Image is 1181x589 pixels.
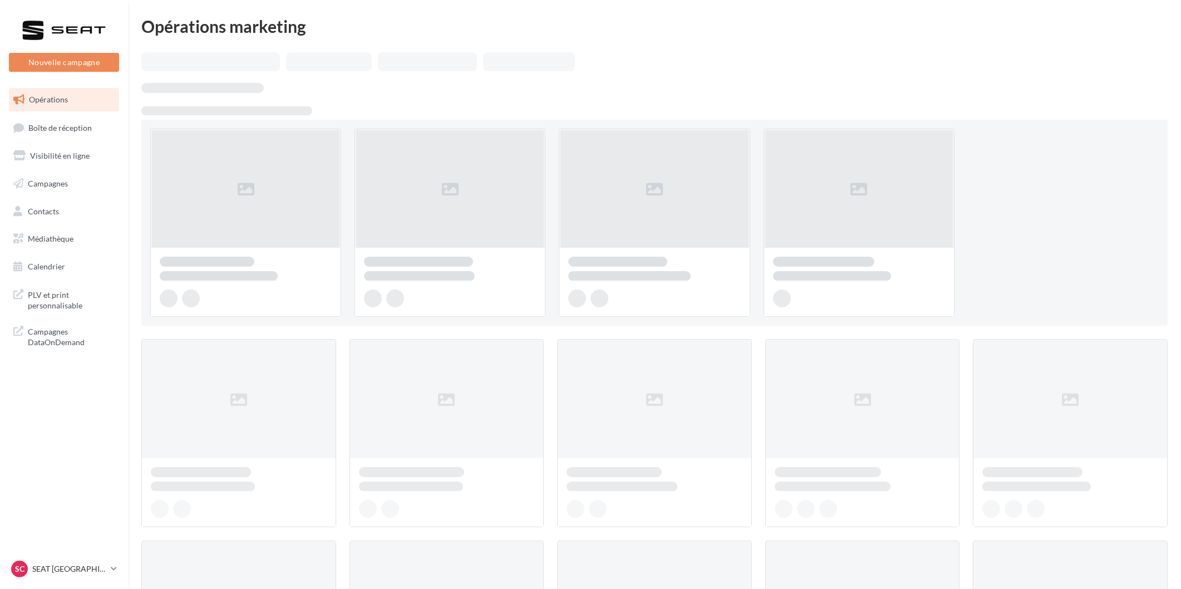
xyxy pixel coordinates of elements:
span: PLV et print personnalisable [28,287,115,311]
p: SEAT [GEOGRAPHIC_DATA] [32,563,106,575]
a: Médiathèque [7,227,121,251]
span: Calendrier [28,262,65,271]
a: Visibilité en ligne [7,144,121,168]
a: PLV et print personnalisable [7,283,121,316]
span: Visibilité en ligne [30,151,90,160]
a: Campagnes DataOnDemand [7,320,121,352]
div: Opérations marketing [141,18,1168,35]
a: Opérations [7,88,121,111]
span: SC [15,563,24,575]
a: Calendrier [7,255,121,278]
a: SC SEAT [GEOGRAPHIC_DATA] [9,558,119,580]
span: Contacts [28,206,59,215]
a: Contacts [7,200,121,223]
span: Boîte de réception [28,122,92,132]
span: Campagnes DataOnDemand [28,324,115,348]
a: Boîte de réception [7,116,121,140]
span: Médiathèque [28,234,73,243]
button: Nouvelle campagne [9,53,119,72]
a: Campagnes [7,172,121,195]
span: Opérations [29,95,68,104]
span: Campagnes [28,179,68,188]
